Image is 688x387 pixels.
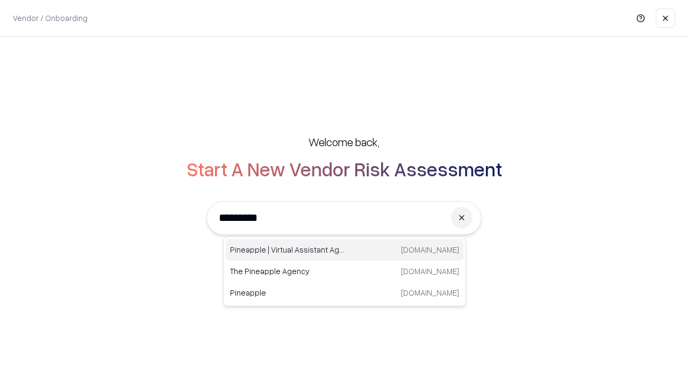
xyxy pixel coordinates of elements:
[401,244,459,255] p: [DOMAIN_NAME]
[13,12,88,24] p: Vendor / Onboarding
[401,287,459,298] p: [DOMAIN_NAME]
[230,244,345,255] p: Pineapple | Virtual Assistant Agency
[187,158,502,180] h2: Start A New Vendor Risk Assessment
[230,287,345,298] p: Pineapple
[401,266,459,277] p: [DOMAIN_NAME]
[223,236,466,306] div: Suggestions
[230,266,345,277] p: The Pineapple Agency
[309,134,379,149] h5: Welcome back,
